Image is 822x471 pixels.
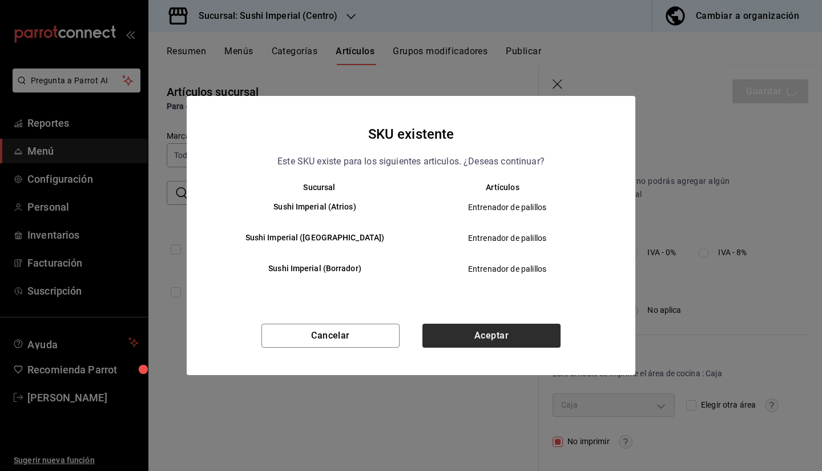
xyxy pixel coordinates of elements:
[368,123,454,145] h4: SKU existente
[228,263,402,275] h6: Sushi Imperial (Borrador)
[421,232,594,244] span: Entrenador de palillos
[422,324,561,348] button: Aceptar
[228,232,402,244] h6: Sushi Imperial ([GEOGRAPHIC_DATA])
[421,263,594,275] span: Entrenador de palillos
[421,202,594,213] span: Entrenador de palillos
[261,324,400,348] button: Cancelar
[228,201,402,214] h6: Sushi Imperial (Atrios)
[209,183,411,192] th: Sucursal
[411,183,613,192] th: Artículos
[277,154,545,169] p: Este SKU existe para los siguientes articulos. ¿Deseas continuar?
